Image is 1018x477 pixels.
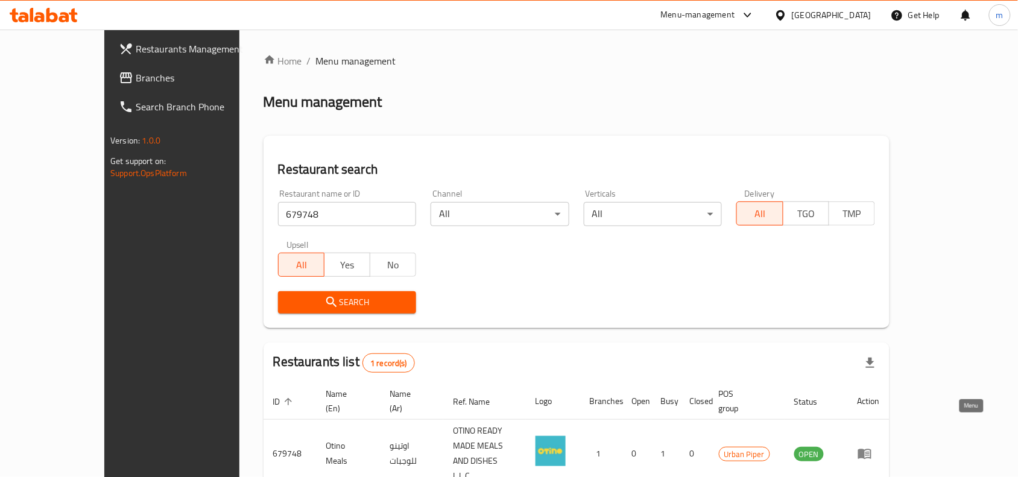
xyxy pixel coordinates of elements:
th: Busy [651,383,680,420]
span: m [996,8,1004,22]
span: ID [273,394,296,409]
div: Export file [856,349,885,377]
img: Otino Meals [536,436,566,466]
input: Search for restaurant name or ID.. [278,202,417,226]
span: Name (En) [326,387,365,415]
label: Upsell [286,241,309,249]
div: Menu-management [661,8,735,22]
span: All [742,205,778,223]
span: Search Branch Phone [136,100,265,114]
div: All [584,202,722,226]
span: Ref. Name [453,394,505,409]
div: [GEOGRAPHIC_DATA] [792,8,871,22]
button: All [278,253,324,277]
span: All [283,256,320,274]
li: / [307,54,311,68]
a: Search Branch Phone [109,92,274,121]
div: OPEN [794,447,824,461]
button: Yes [324,253,370,277]
h2: Menu management [264,92,382,112]
span: 1.0.0 [142,133,160,148]
div: All [431,202,569,226]
th: Closed [680,383,709,420]
span: Branches [136,71,265,85]
button: TGO [783,201,829,226]
button: No [370,253,416,277]
span: Yes [329,256,365,274]
a: Branches [109,63,274,92]
div: Total records count [362,353,415,373]
span: Status [794,394,833,409]
span: Urban Piper [719,447,770,461]
h2: Restaurant search [278,160,875,178]
span: TMP [834,205,870,223]
button: Search [278,291,417,314]
span: 1 record(s) [363,358,414,369]
span: Name (Ar) [390,387,429,415]
span: Restaurants Management [136,42,265,56]
th: Action [848,383,890,420]
button: All [736,201,783,226]
span: Menu management [316,54,396,68]
label: Delivery [745,189,775,198]
span: TGO [788,205,824,223]
a: Home [264,54,302,68]
span: No [375,256,411,274]
h2: Restaurants list [273,353,415,373]
span: OPEN [794,447,824,461]
nav: breadcrumb [264,54,890,68]
span: Get support on: [110,153,166,169]
span: Version: [110,133,140,148]
th: Open [622,383,651,420]
button: TMP [829,201,875,226]
span: POS group [719,387,770,415]
a: Support.OpsPlatform [110,165,187,181]
span: Search [288,295,407,310]
th: Branches [580,383,622,420]
th: Logo [526,383,580,420]
a: Restaurants Management [109,34,274,63]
